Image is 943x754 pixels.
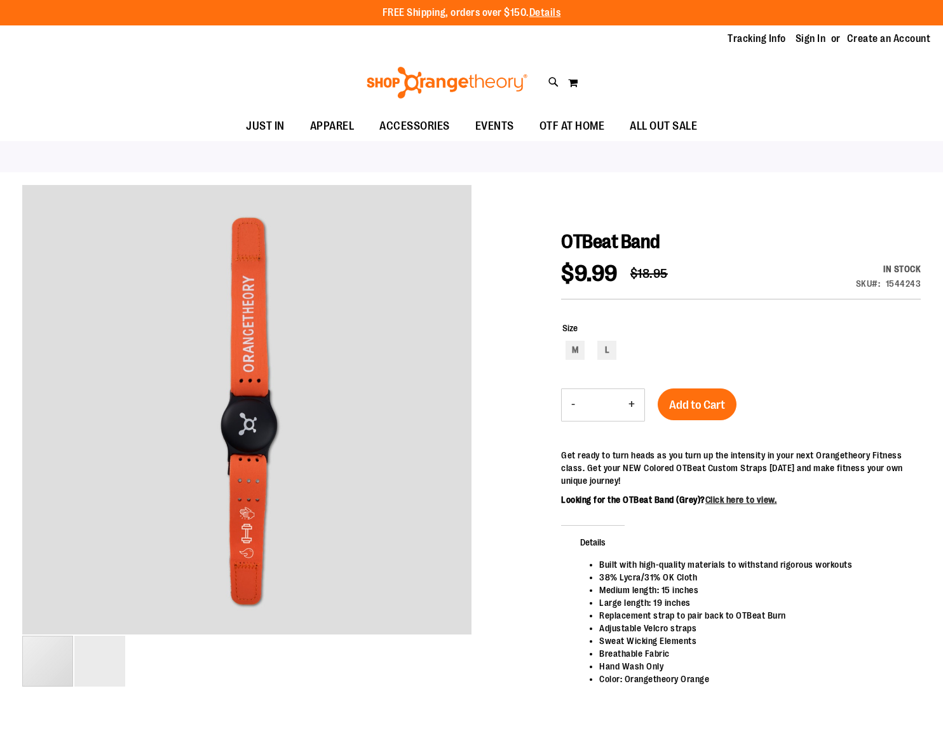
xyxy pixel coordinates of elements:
div: In stock [856,263,921,275]
div: 1544243 [886,277,921,290]
li: Medium length: 15 inches [599,584,908,596]
button: Add to Cart [658,388,736,420]
li: Hand Wash Only [599,660,908,673]
span: Add to Cart [669,398,725,412]
span: OTBeat Band [561,231,660,252]
li: Large length: 19 inches [599,596,908,609]
p: FREE Shipping, orders over $150. [383,6,561,20]
a: Sign In [796,32,826,46]
span: $9.99 [561,261,618,287]
b: Looking for the OTBeat Band (Grey)? [561,495,777,505]
div: carousel [22,634,471,688]
a: Details [529,7,561,18]
span: ALL OUT SALE [630,112,697,141]
span: OTF AT HOME [539,112,605,141]
p: Get ready to turn heads as you turn up the intensity in your next Orangetheory Fitness class. Get... [561,449,921,487]
img: Shop Orangetheory [365,67,529,99]
span: Size [562,323,578,333]
span: APPAREL [310,112,355,141]
div: image 2 of 2 [74,634,125,688]
a: Click here to view. [705,495,777,505]
button: Increase product quantity [619,389,644,421]
button: Decrease product quantity [562,389,585,421]
a: Create an Account [847,32,931,46]
span: JUST IN [246,112,285,141]
a: Tracking Info [728,32,786,46]
li: Built with high-quality materials to withstand rigorous workouts [599,558,908,571]
div: M [566,341,585,360]
div: image 1 of 2 [22,634,74,688]
input: Product quantity [585,390,619,420]
li: Breathable Fabric [599,647,908,660]
img: main product photo [22,185,471,634]
li: Adjustable Velcro straps [599,622,908,634]
li: Color: Orangetheory Orange [599,673,908,685]
div: Availability [856,263,921,275]
span: $18.95 [630,266,668,281]
span: ACCESSORIES [379,112,450,141]
span: Details [561,525,625,558]
li: 38% Lycra/31% OK Cloth [599,571,908,584]
li: Replacement strap to pair back to OTBeat Burn [599,609,908,622]
li: Sweat Wicking Elements [599,634,908,647]
strong: SKU [856,278,881,289]
span: EVENTS [475,112,514,141]
div: L [597,341,616,360]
